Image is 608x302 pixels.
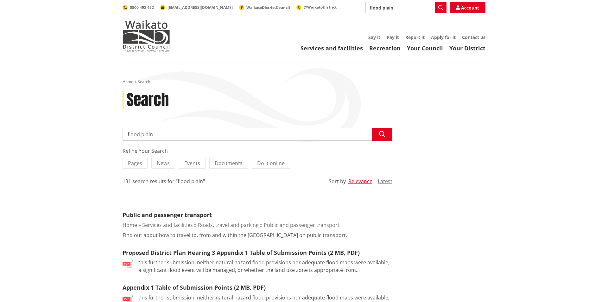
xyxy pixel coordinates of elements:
div: Refine Your Search [123,147,392,155]
a: [EMAIL_ADDRESS][DOMAIN_NAME] [160,5,233,10]
a: Contact us [462,34,485,40]
button: Latest [378,178,392,184]
a: @WaikatoDistrict [296,4,337,10]
a: Home [123,79,133,84]
span: [EMAIL_ADDRESS][DOMAIN_NAME] [168,5,233,10]
span: Events [184,160,200,167]
a: Appendix 1 Table of Submission Points (2 MB, PDF) [123,284,266,291]
a: Pay it [387,34,399,40]
a: Public and passenger transport [264,222,339,228]
h1: Search [127,91,169,109]
div: 131 search results for "flood plain" [123,177,205,185]
span: Do it online [257,160,285,167]
span: 0800 492 452 [130,5,154,10]
a: Roads, travel and parking [198,222,259,228]
span: Search [138,79,150,84]
img: document-pdf.svg [123,260,133,271]
input: Search input [365,2,446,13]
a: Say it [368,34,380,40]
nav: breadcrumb [123,79,485,85]
a: Recreation [369,44,401,52]
a: Apply for it [431,34,456,40]
a: Services and facilities [301,44,363,52]
div: Sort by [329,177,346,185]
span: News [157,160,170,167]
input: Search input [123,128,392,141]
a: Report it [405,34,425,40]
img: Waikato District Council - Te Kaunihera aa Takiwaa o Waikato [123,20,170,52]
a: Services and facilities [142,222,193,228]
span: Pages [128,160,142,167]
a: Your District [449,44,485,52]
a: Proposed District Plan Hearing 3 Appendix 1 Table of Submission Points (2 MB, PDF) [123,249,360,256]
a: 0800 492 452 [123,5,154,10]
a: Home [123,222,137,228]
span: Documents [215,160,243,167]
a: Your Council [407,44,443,52]
a: Account [450,2,485,13]
button: Relevance [348,178,372,184]
span: @WaikatoDistrict [304,4,337,10]
p: this further submission, neither natural hazard flood provisions nor adequate flood maps were ava... [138,259,392,274]
p: Find out about how to travel to, from and within the [GEOGRAPHIC_DATA] on public transport. [123,231,347,239]
a: WaikatoDistrictCouncil [239,5,290,10]
span: WaikatoDistrictCouncil [246,5,290,10]
a: Public and passenger transport [123,211,212,219]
